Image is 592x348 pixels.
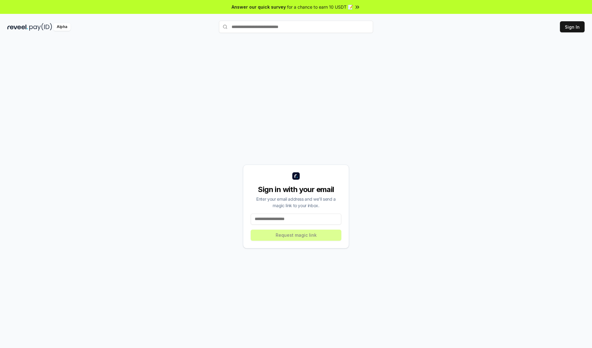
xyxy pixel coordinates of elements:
div: Alpha [53,23,71,31]
img: reveel_dark [7,23,28,31]
div: Sign in with your email [251,185,341,194]
img: pay_id [29,23,52,31]
div: Enter your email address and we’ll send a magic link to your inbox. [251,196,341,209]
span: Answer our quick survey [232,4,286,10]
img: logo_small [292,172,300,180]
button: Sign In [560,21,585,32]
span: for a chance to earn 10 USDT 📝 [287,4,353,10]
